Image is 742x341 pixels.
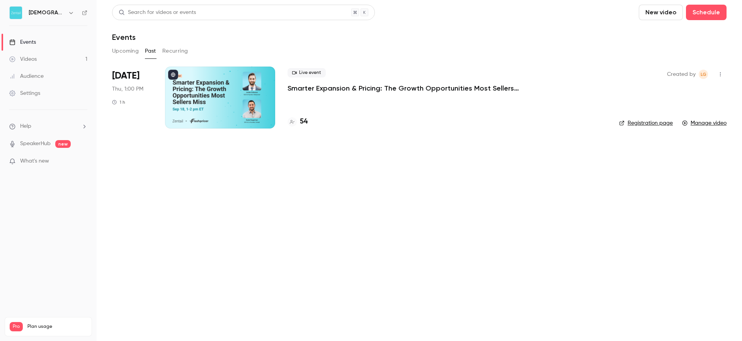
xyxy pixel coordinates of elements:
button: Schedule [686,5,727,20]
h1: Events [112,33,136,42]
div: Search for videos or events [119,9,196,17]
span: Help [20,122,31,130]
span: new [55,140,71,148]
span: Live event [288,68,326,77]
a: Manage video [682,119,727,127]
span: Created by [667,70,696,79]
div: 1 h [112,99,125,105]
span: [DATE] [112,70,140,82]
div: Videos [9,55,37,63]
li: help-dropdown-opener [9,122,87,130]
span: Plan usage [27,324,87,330]
button: New video [639,5,683,20]
a: Registration page [619,119,673,127]
span: Thu, 1:00 PM [112,85,143,93]
span: What's new [20,157,49,165]
div: Sep 18 Thu, 1:00 PM (America/New York) [112,67,153,129]
a: 54 [288,117,308,127]
div: Settings [9,89,40,97]
span: LG [701,70,706,79]
button: Past [145,45,156,57]
h4: 54 [300,117,308,127]
a: Smarter Expansion & Pricing: The Growth Opportunities Most Sellers Miss [288,84,519,93]
h6: [DEMOGRAPHIC_DATA] [29,9,65,17]
iframe: Noticeable Trigger [78,158,87,165]
button: Recurring [162,45,188,57]
div: Events [9,38,36,46]
button: Upcoming [112,45,139,57]
div: Audience [9,72,44,80]
span: Pro [10,322,23,331]
img: Zentail [10,7,22,19]
span: Lauren Gibson [699,70,708,79]
a: SpeakerHub [20,140,51,148]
